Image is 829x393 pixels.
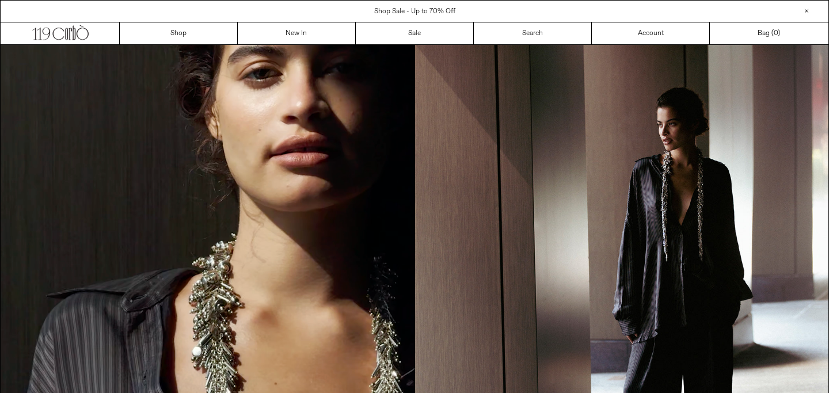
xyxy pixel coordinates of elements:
a: Sale [356,22,474,44]
a: Shop [120,22,238,44]
span: 0 [774,29,778,38]
a: Account [592,22,710,44]
a: New In [238,22,356,44]
a: Search [474,22,592,44]
a: Shop Sale - Up to 70% Off [374,7,455,16]
a: Bag () [710,22,828,44]
span: ) [774,28,780,39]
